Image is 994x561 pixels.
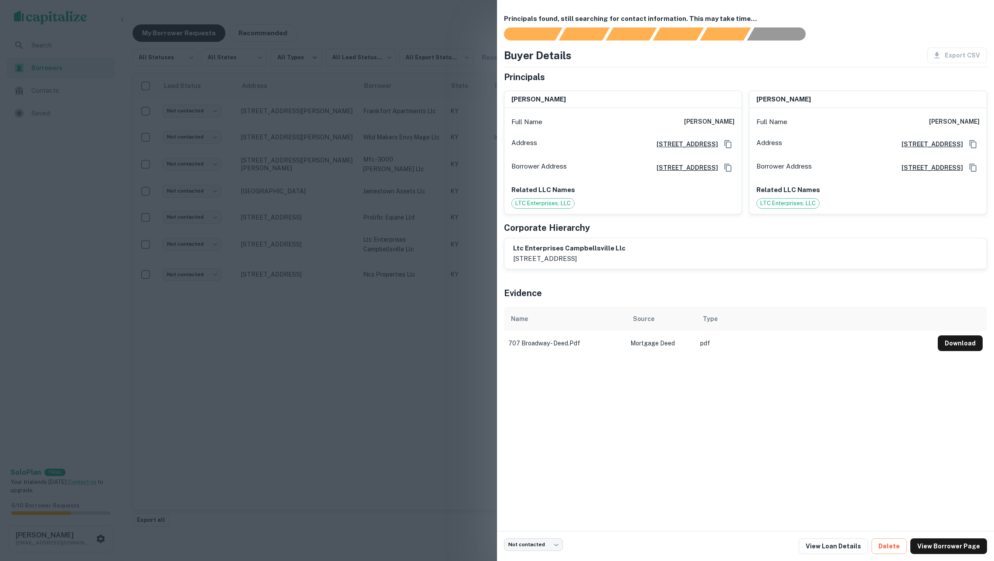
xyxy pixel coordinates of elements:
h4: Buyer Details [504,47,572,63]
td: pdf [696,331,933,355]
h5: Principals [504,71,545,84]
a: View Loan Details [799,538,868,554]
div: Source [633,314,654,324]
th: Name [504,307,626,331]
p: [STREET_ADDRESS] [513,253,626,264]
h6: [PERSON_NAME] [756,95,811,105]
td: Mortgage Deed [626,331,696,355]
div: Type [703,314,718,324]
p: Related LLC Names [511,185,735,195]
p: Address [756,138,782,151]
span: LTC Enterprises, LLC [512,199,574,208]
a: [STREET_ADDRESS] [650,163,718,172]
h6: Principals found, still searching for contact information. This may take time... [504,14,987,24]
iframe: Chat Widget [950,491,994,533]
a: View Borrower Page [910,538,987,554]
h6: [PERSON_NAME] [684,117,735,127]
button: Copy Address [722,161,735,174]
button: Copy Address [967,161,980,174]
div: AI fulfillment process complete. [747,27,816,41]
div: Sending borrower request to AI... [494,27,559,41]
th: Source [626,307,696,331]
div: Your request is received and processing... [558,27,609,41]
p: Related LLC Names [756,185,980,195]
button: Copy Address [722,138,735,151]
a: [STREET_ADDRESS] [895,139,963,149]
p: Full Name [511,117,542,127]
p: Borrower Address [511,161,567,174]
h5: Evidence [504,287,542,300]
button: Delete [871,538,907,554]
a: [STREET_ADDRESS] [650,139,718,149]
div: Documents found, AI parsing details... [606,27,657,41]
div: Name [511,314,528,324]
div: scrollable content [504,307,987,355]
h5: Corporate Hierarchy [504,221,590,234]
a: [STREET_ADDRESS] [895,163,963,172]
p: Borrower Address [756,161,812,174]
button: Copy Address [967,138,980,151]
h6: ltc enterprises campbellsville llc [513,243,626,253]
span: LTC Enterprises, LLC [757,199,819,208]
p: Full Name [756,117,787,127]
p: Address [511,138,537,151]
div: Principals found, still searching for contact information. This may take time... [700,27,751,41]
button: Download [938,335,983,351]
th: Type [696,307,933,331]
h6: [PERSON_NAME] [511,95,566,105]
div: Not contacted [504,538,563,551]
div: Principals found, AI now looking for contact information... [653,27,704,41]
h6: [PERSON_NAME] [929,117,980,127]
td: 707 broadway - deed.pdf [504,331,626,355]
